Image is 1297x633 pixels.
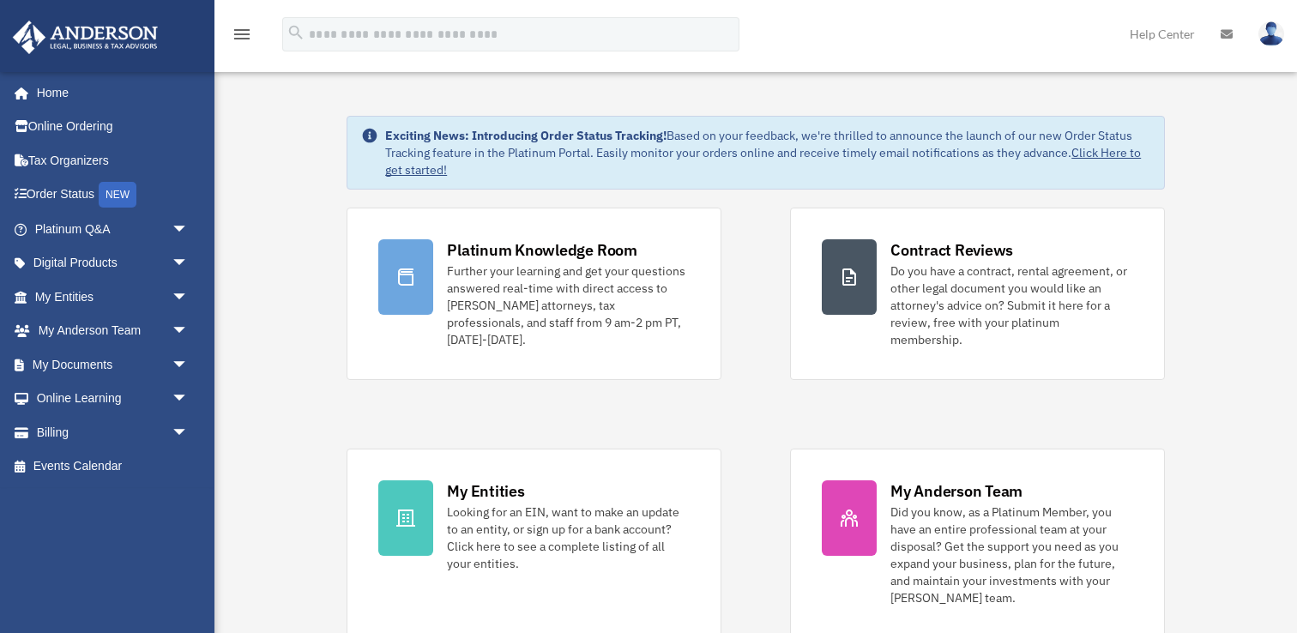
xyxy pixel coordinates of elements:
[12,280,214,314] a: My Entitiesarrow_drop_down
[287,23,305,42] i: search
[447,239,637,261] div: Platinum Knowledge Room
[232,24,252,45] i: menu
[12,415,214,449] a: Billingarrow_drop_down
[447,503,690,572] div: Looking for an EIN, want to make an update to an entity, or sign up for a bank account? Click her...
[890,262,1133,348] div: Do you have a contract, rental agreement, or other legal document you would like an attorney's ad...
[347,208,721,380] a: Platinum Knowledge Room Further your learning and get your questions answered real-time with dire...
[12,347,214,382] a: My Documentsarrow_drop_down
[172,382,206,417] span: arrow_drop_down
[447,262,690,348] div: Further your learning and get your questions answered real-time with direct access to [PERSON_NAM...
[890,503,1133,606] div: Did you know, as a Platinum Member, you have an entire professional team at your disposal? Get th...
[1258,21,1284,46] img: User Pic
[172,415,206,450] span: arrow_drop_down
[232,30,252,45] a: menu
[890,480,1023,502] div: My Anderson Team
[172,314,206,349] span: arrow_drop_down
[890,239,1013,261] div: Contract Reviews
[447,480,524,502] div: My Entities
[12,110,214,144] a: Online Ordering
[12,314,214,348] a: My Anderson Teamarrow_drop_down
[172,246,206,281] span: arrow_drop_down
[385,145,1141,178] a: Click Here to get started!
[790,208,1165,380] a: Contract Reviews Do you have a contract, rental agreement, or other legal document you would like...
[12,75,206,110] a: Home
[12,449,214,484] a: Events Calendar
[8,21,163,54] img: Anderson Advisors Platinum Portal
[12,212,214,246] a: Platinum Q&Aarrow_drop_down
[172,212,206,247] span: arrow_drop_down
[12,246,214,280] a: Digital Productsarrow_drop_down
[172,347,206,383] span: arrow_drop_down
[385,128,667,143] strong: Exciting News: Introducing Order Status Tracking!
[99,182,136,208] div: NEW
[12,178,214,213] a: Order StatusNEW
[12,382,214,416] a: Online Learningarrow_drop_down
[385,127,1150,178] div: Based on your feedback, we're thrilled to announce the launch of our new Order Status Tracking fe...
[12,143,214,178] a: Tax Organizers
[172,280,206,315] span: arrow_drop_down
